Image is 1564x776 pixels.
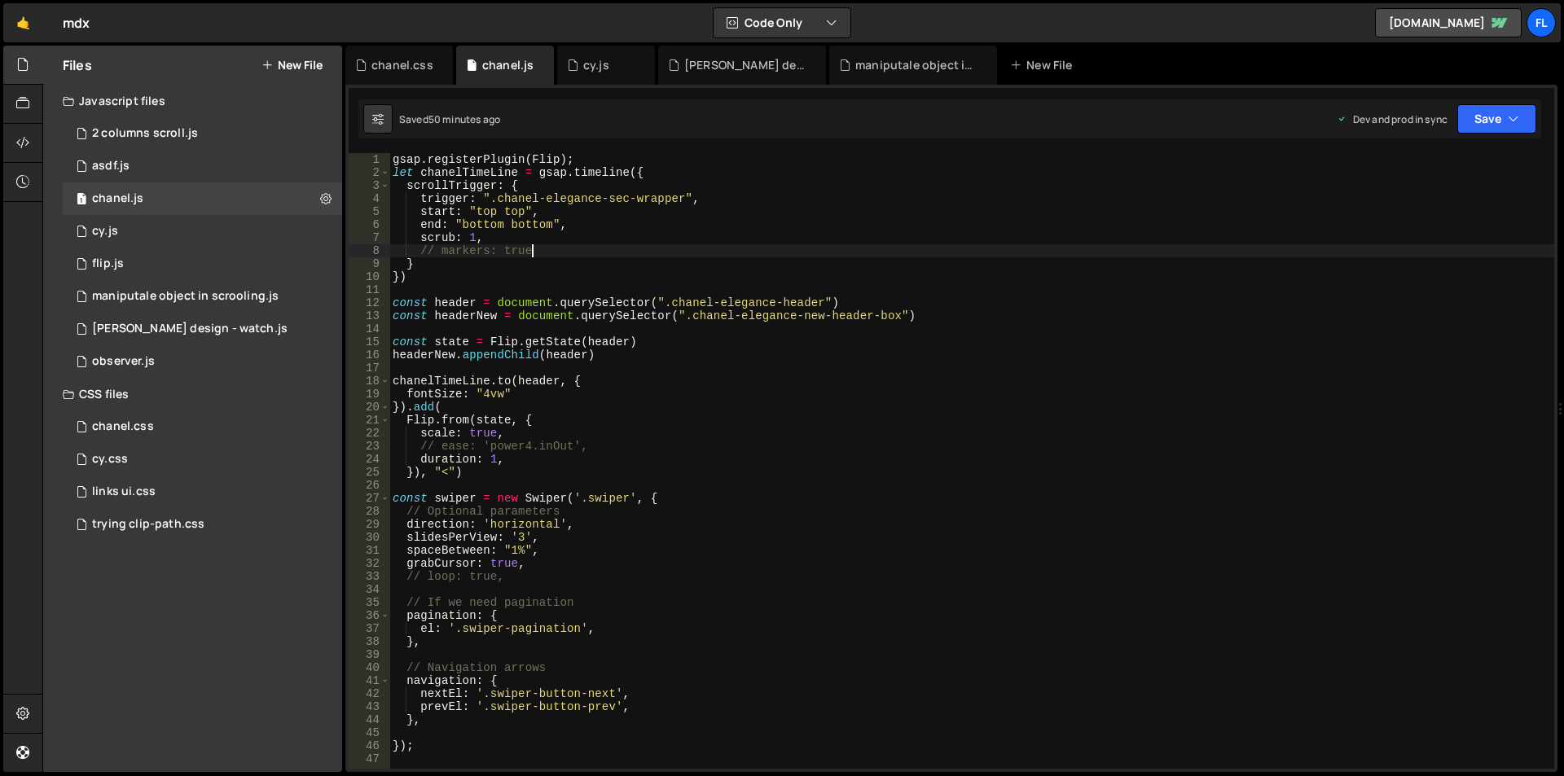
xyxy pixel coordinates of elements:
div: 14087/36400.css [63,508,342,541]
div: 14087/45251.css [63,410,342,443]
div: 4 [349,192,390,205]
div: CSS files [43,378,342,410]
div: chanel.css [92,419,154,434]
div: 14087/45247.js [63,182,342,215]
div: 8 [349,244,390,257]
div: 39 [349,648,390,661]
div: 27 [349,492,390,505]
div: cy.css [92,452,128,467]
div: 38 [349,635,390,648]
span: 1 [77,194,86,207]
h2: Files [63,56,92,74]
div: 14087/43937.js [63,150,342,182]
a: [DOMAIN_NAME] [1375,8,1522,37]
div: 34 [349,583,390,596]
div: 44 [349,713,390,726]
div: chanel.js [482,57,534,73]
div: 2 [349,166,390,179]
div: 14087/37273.js [63,248,342,280]
div: 10 [349,270,390,283]
div: 7 [349,231,390,244]
div: 41 [349,674,390,687]
div: links ui.css [92,484,156,499]
div: 24 [349,453,390,466]
div: Saved [399,112,500,126]
a: fl [1527,8,1556,37]
div: 35 [349,596,390,609]
div: 23 [349,440,390,453]
div: cy.js [583,57,609,73]
div: 5 [349,205,390,218]
div: 32 [349,557,390,570]
div: 3 [349,179,390,192]
div: 31 [349,544,390,557]
div: chanel.js [92,191,143,206]
div: 11 [349,283,390,296]
div: 42 [349,687,390,700]
div: [PERSON_NAME] design - watch.js [92,322,288,336]
div: flip.js [92,256,124,271]
div: observer.js [92,354,155,369]
div: 29 [349,518,390,531]
div: chanel.css [371,57,433,73]
div: 43 [349,700,390,713]
div: 30 [349,531,390,544]
div: 6 [349,218,390,231]
div: trying clip-path.css [92,517,204,532]
button: Save [1457,104,1536,134]
div: 14087/44196.css [63,443,342,476]
div: 19 [349,388,390,401]
div: 22 [349,427,390,440]
button: New File [261,59,323,72]
a: 🤙 [3,3,43,42]
div: 14087/44148.js [63,215,342,248]
div: cy.js [92,224,118,239]
div: Javascript files [43,85,342,117]
div: 14087/35941.js [63,313,342,345]
div: 26 [349,479,390,492]
div: 47 [349,752,390,765]
div: 36 [349,609,390,622]
div: New File [1010,57,1079,73]
div: maniputale object in scrooling.js [92,289,279,304]
div: 12 [349,296,390,309]
div: 17 [349,362,390,375]
div: Dev and prod in sync [1337,112,1448,126]
div: 20 [349,401,390,414]
div: 37 [349,622,390,635]
div: maniputale object in scrooling.js [855,57,977,73]
div: 14087/36120.js [63,280,342,313]
div: 33 [349,570,390,583]
button: Code Only [714,8,850,37]
div: 46 [349,739,390,752]
div: 14087/36990.js [63,345,342,378]
div: 14087/37841.css [63,476,342,508]
div: 9 [349,257,390,270]
div: asdf.js [92,159,130,173]
div: 1 [349,153,390,166]
div: [PERSON_NAME] design - watch.js [684,57,806,73]
div: 21 [349,414,390,427]
div: 14087/36530.js [63,117,342,150]
div: 14 [349,322,390,335]
div: mdx [63,13,90,33]
div: 40 [349,661,390,674]
div: 45 [349,726,390,739]
div: 15 [349,335,390,349]
div: 2 columns scroll.js [92,126,198,141]
div: 16 [349,349,390,362]
div: 13 [349,309,390,322]
div: 28 [349,505,390,518]
div: 50 minutes ago [428,112,500,126]
div: 18 [349,375,390,388]
div: 25 [349,466,390,479]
